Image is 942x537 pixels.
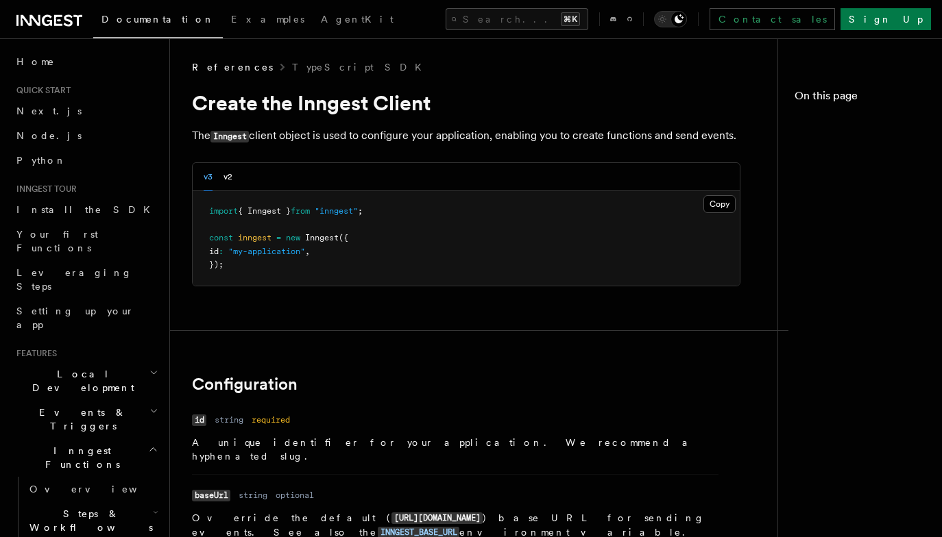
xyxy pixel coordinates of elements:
button: v2 [224,163,232,191]
span: }); [209,260,224,269]
code: Inngest [210,131,249,142]
span: AgentKit [321,14,394,25]
button: Copy [703,195,736,213]
dd: string [215,414,243,425]
a: AgentKit [313,4,402,37]
span: Inngest Functions [11,444,148,471]
a: Your first Functions [11,222,161,260]
a: Python [11,148,161,173]
span: Leveraging Steps [16,267,132,292]
a: Sign Up [841,8,931,30]
span: : [219,247,224,256]
span: Next.js [16,105,82,116]
span: id [209,247,219,256]
dd: required [252,414,290,425]
a: TypeScript SDK [292,60,430,74]
span: Inngest [305,233,339,242]
span: Setting up your app [16,305,134,330]
span: import [209,206,238,216]
span: Documentation [101,14,215,25]
a: Node.js [11,123,161,148]
code: [URL][DOMAIN_NAME] [391,512,483,524]
a: Next.js [11,99,161,123]
code: id [192,414,206,426]
span: Steps & Workflows [24,507,153,534]
button: Search...⌘K [446,8,588,30]
a: Leveraging Steps [11,260,161,299]
a: Contact sales [710,8,835,30]
h4: On this page [795,88,926,110]
a: Examples [223,4,313,37]
p: The client object is used to configure your application, enabling you to create functions and sen... [192,126,740,146]
span: Local Development [11,367,149,395]
button: Local Development [11,362,161,400]
p: A unique identifier for your application. We recommend a hyphenated slug. [192,436,718,463]
span: , [305,247,310,256]
a: Documentation [93,4,223,38]
span: Home [16,55,55,68]
button: Inngest Functions [11,438,161,477]
a: Setting up your app [11,299,161,337]
span: from [291,206,310,216]
span: Examples [231,14,304,25]
dd: optional [276,490,314,501]
span: Install the SDK [16,204,158,215]
a: Home [11,49,161,74]
button: Events & Triggers [11,400,161,438]
span: const [209,233,233,242]
span: Your first Functions [16,229,98,253]
a: Install the SDK [11,197,161,222]
span: Events & Triggers [11,405,149,433]
span: ({ [339,233,348,242]
span: Node.js [16,130,82,141]
span: Features [11,348,57,359]
button: Toggle dark mode [654,11,687,27]
span: Quick start [11,85,71,96]
a: Configuration [192,375,298,394]
span: Python [16,155,67,166]
span: { Inngest } [238,206,291,216]
h1: Create the Inngest Client [192,90,740,115]
span: ; [358,206,363,216]
button: v3 [204,163,213,191]
span: = [276,233,281,242]
span: new [286,233,300,242]
kbd: ⌘K [561,12,580,26]
a: Overview [24,477,161,501]
dd: string [239,490,267,501]
span: Inngest tour [11,184,77,195]
span: References [192,60,273,74]
span: "inngest" [315,206,358,216]
code: baseUrl [192,490,230,501]
span: "my-application" [228,247,305,256]
span: Overview [29,484,171,495]
span: inngest [238,233,271,242]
